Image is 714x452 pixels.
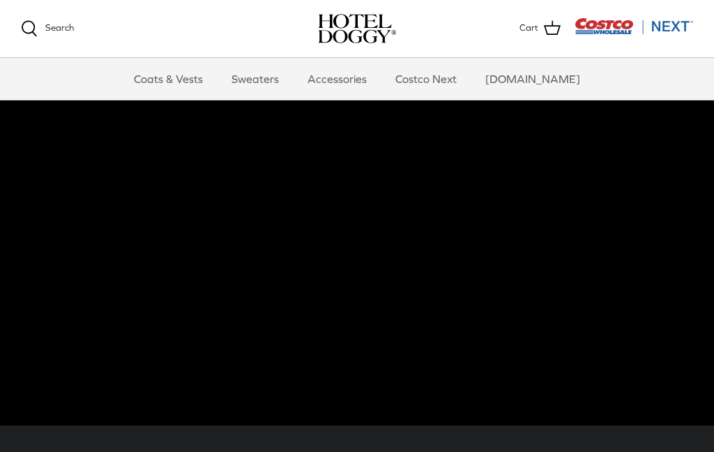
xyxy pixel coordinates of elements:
a: Accessories [295,58,379,100]
a: Search [21,20,74,37]
a: [DOMAIN_NAME] [473,58,593,100]
a: Cart [519,20,561,38]
img: hoteldoggycom [318,14,396,43]
a: Visit Costco Next [575,27,693,37]
span: Cart [519,21,538,36]
img: Costco Next [575,17,693,35]
a: Coats & Vests [121,58,215,100]
a: Sweaters [219,58,291,100]
span: Search [45,22,74,33]
a: Costco Next [383,58,469,100]
a: hoteldoggy.com hoteldoggycom [318,14,396,43]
